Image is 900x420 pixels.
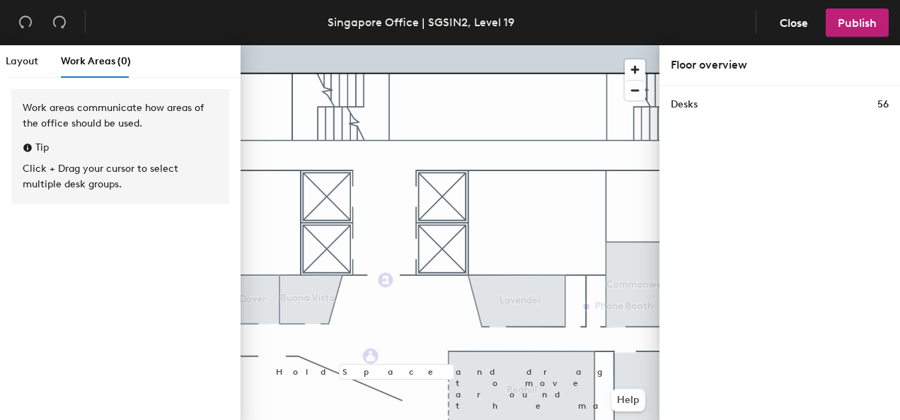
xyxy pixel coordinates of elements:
[826,8,889,37] button: Publish
[328,13,514,31] div: Singapore Office | SGSIN2, Level 19
[18,15,33,29] span: undo
[23,161,218,192] div: Click + Drag your cursor to select multiple desk groups.
[780,16,808,30] span: Close
[768,8,820,37] button: Close
[23,100,218,132] div: Work areas communicate how areas of the office should be used.
[611,389,645,412] button: Help
[6,55,38,67] span: Layout
[838,16,877,30] span: Publish
[11,8,40,37] button: Undo (⌘ + Z)
[671,97,698,112] h1: Desks
[35,140,49,156] span: Tip
[671,57,889,74] div: Floor overview
[61,55,131,67] span: Work Areas (0)
[45,8,74,37] button: Redo (⌘ + ⇧ + Z)
[877,97,889,112] h1: 56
